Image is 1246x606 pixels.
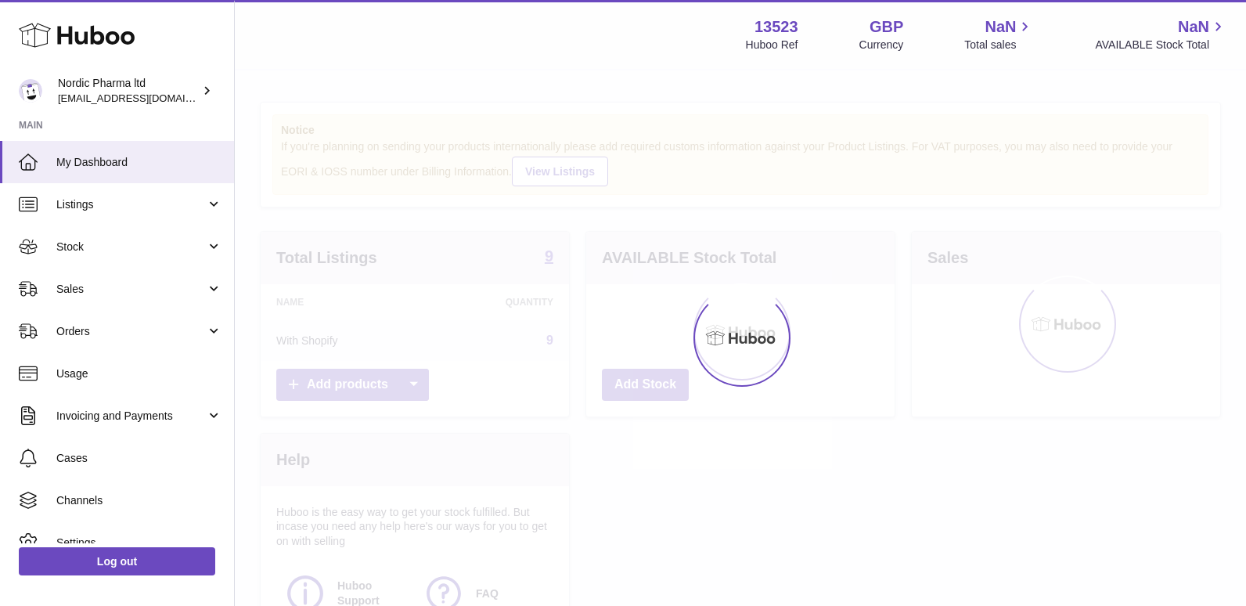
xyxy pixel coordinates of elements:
span: Total sales [964,38,1034,52]
strong: GBP [870,16,903,38]
span: NaN [985,16,1016,38]
span: Cases [56,451,222,466]
strong: 13523 [754,16,798,38]
span: Sales [56,282,206,297]
div: Huboo Ref [746,38,798,52]
span: Settings [56,536,222,550]
span: AVAILABLE Stock Total [1095,38,1227,52]
a: NaN AVAILABLE Stock Total [1095,16,1227,52]
div: Currency [859,38,904,52]
span: Usage [56,366,222,381]
span: Listings [56,197,206,212]
span: Stock [56,240,206,254]
span: Channels [56,493,222,508]
div: Nordic Pharma ltd [58,76,199,106]
img: chika.alabi@nordicpharma.com [19,79,42,103]
span: Orders [56,324,206,339]
span: NaN [1178,16,1209,38]
span: [EMAIL_ADDRESS][DOMAIN_NAME] [58,92,230,104]
a: Log out [19,547,215,575]
span: Invoicing and Payments [56,409,206,424]
span: My Dashboard [56,155,222,170]
a: NaN Total sales [964,16,1034,52]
